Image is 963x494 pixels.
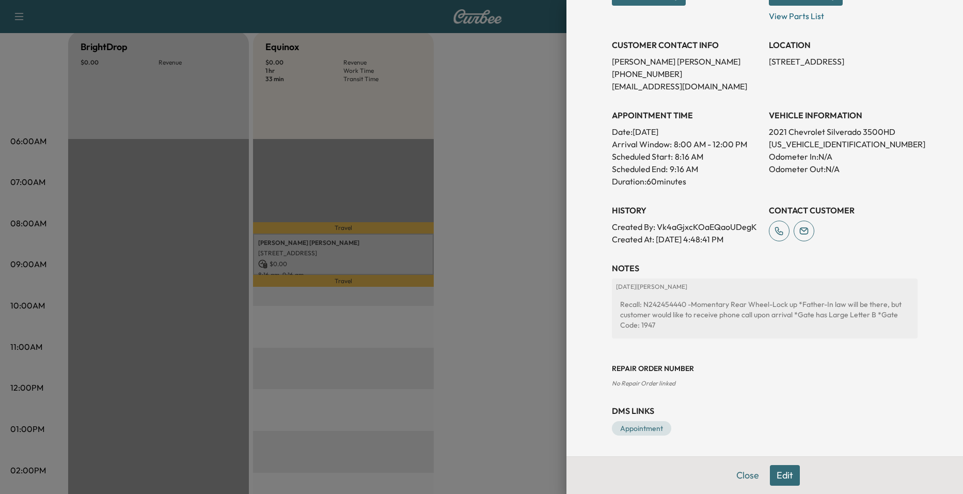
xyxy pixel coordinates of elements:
[612,405,918,417] h3: DMS Links
[612,126,761,138] p: Date: [DATE]
[730,465,766,486] button: Close
[612,379,675,387] span: No Repair Order linked
[612,262,918,274] h3: NOTES
[612,68,761,80] p: [PHONE_NUMBER]
[612,233,761,245] p: Created At : [DATE] 4:48:41 PM
[769,150,918,163] p: Odometer In: N/A
[612,150,673,163] p: Scheduled Start:
[675,150,703,163] p: 8:16 AM
[616,295,913,334] div: Recall: N242454440 -Momentary Rear Wheel-Lock up *Father-In law will be there, but customer would...
[769,109,918,121] h3: VEHICLE INFORMATION
[769,6,918,22] p: View Parts List
[612,175,761,188] p: Duration: 60 minutes
[674,138,747,150] span: 8:00 AM - 12:00 PM
[612,163,668,175] p: Scheduled End:
[612,109,761,121] h3: APPOINTMENT TIME
[612,55,761,68] p: [PERSON_NAME] [PERSON_NAME]
[670,163,698,175] p: 9:16 AM
[769,39,918,51] h3: LOCATION
[612,138,761,150] p: Arrival Window:
[769,138,918,150] p: [US_VEHICLE_IDENTIFICATION_NUMBER]
[612,221,761,233] p: Created By : Vk4aGjxcKOaEQaoUDegK
[769,204,918,217] h3: CONTACT CUSTOMER
[616,283,913,291] p: [DATE] | [PERSON_NAME]
[612,204,761,217] h3: History
[612,363,918,374] h3: Repair Order number
[612,421,671,436] a: Appointment
[612,39,761,51] h3: CUSTOMER CONTACT INFO
[769,126,918,138] p: 2021 Chevrolet Silverado 3500HD
[612,80,761,92] p: [EMAIL_ADDRESS][DOMAIN_NAME]
[770,465,800,486] button: Edit
[769,55,918,68] p: [STREET_ADDRESS]
[769,163,918,175] p: Odometer Out: N/A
